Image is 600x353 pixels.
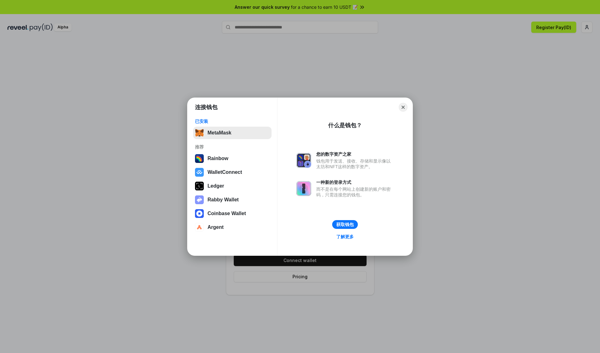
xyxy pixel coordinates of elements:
[195,223,204,232] img: svg+xml,%3Csvg%20width%3D%2228%22%20height%3D%2228%22%20viewBox%3D%220%200%2028%2028%22%20fill%3D...
[195,195,204,204] img: svg+xml,%3Csvg%20xmlns%3D%22http%3A%2F%2Fwww.w3.org%2F2000%2Fsvg%22%20fill%3D%22none%22%20viewBox...
[193,166,272,179] button: WalletConnect
[207,211,246,216] div: Coinbase Wallet
[195,168,204,177] img: svg+xml,%3Csvg%20width%3D%2228%22%20height%3D%2228%22%20viewBox%3D%220%200%2028%2028%22%20fill%3D...
[296,153,311,168] img: svg+xml,%3Csvg%20xmlns%3D%22http%3A%2F%2Fwww.w3.org%2F2000%2Fsvg%22%20fill%3D%22none%22%20viewBox...
[195,154,204,163] img: svg+xml,%3Csvg%20width%3D%22120%22%20height%3D%22120%22%20viewBox%3D%220%200%20120%20120%22%20fil...
[207,224,224,230] div: Argent
[336,234,354,240] div: 了解更多
[207,197,239,203] div: Rabby Wallet
[195,182,204,190] img: svg+xml,%3Csvg%20xmlns%3D%22http%3A%2F%2Fwww.w3.org%2F2000%2Fsvg%22%20width%3D%2228%22%20height%3...
[207,156,228,161] div: Rainbow
[195,119,270,124] div: 已安装
[193,207,272,220] button: Coinbase Wallet
[316,179,394,185] div: 一种新的登录方式
[316,186,394,198] div: 而不是在每个网站上创建新的账户和密码，只需连接您的钱包。
[207,183,224,189] div: Ledger
[332,233,357,241] a: 了解更多
[207,130,231,136] div: MetaMask
[193,127,272,139] button: MetaMask
[195,103,217,111] h1: 连接钱包
[316,151,394,157] div: 您的数字资产之家
[399,103,407,112] button: Close
[336,222,354,227] div: 获取钱包
[332,220,358,229] button: 获取钱包
[296,181,311,196] img: svg+xml,%3Csvg%20xmlns%3D%22http%3A%2F%2Fwww.w3.org%2F2000%2Fsvg%22%20fill%3D%22none%22%20viewBox...
[195,129,204,137] img: svg+xml,%3Csvg%20fill%3D%22none%22%20height%3D%2233%22%20viewBox%3D%220%200%2035%2033%22%20width%...
[193,152,272,165] button: Rainbow
[316,158,394,169] div: 钱包用于发送、接收、存储和显示像以太坊和NFT这样的数字资产。
[193,221,272,234] button: Argent
[328,122,362,129] div: 什么是钱包？
[195,144,270,150] div: 推荐
[195,209,204,218] img: svg+xml,%3Csvg%20width%3D%2228%22%20height%3D%2228%22%20viewBox%3D%220%200%2028%2028%22%20fill%3D...
[193,194,272,206] button: Rabby Wallet
[207,169,242,175] div: WalletConnect
[193,180,272,192] button: Ledger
